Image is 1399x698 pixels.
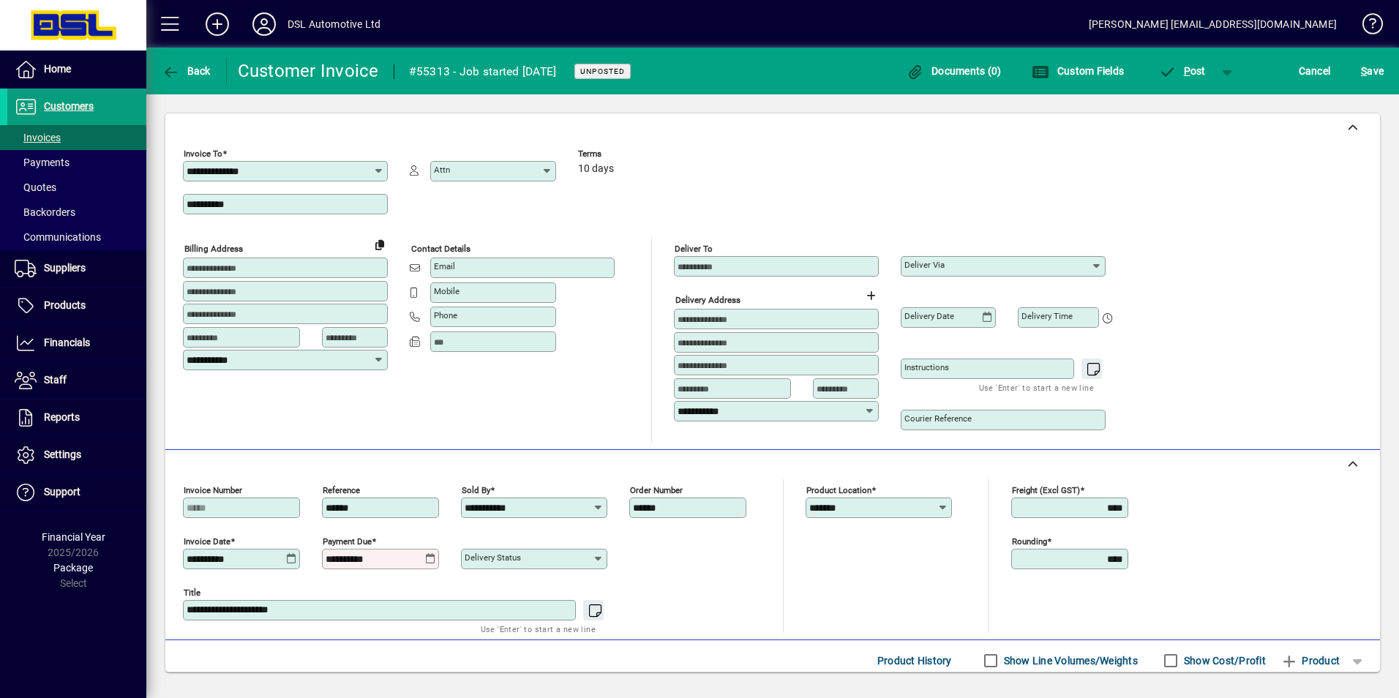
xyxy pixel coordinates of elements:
button: Add [194,11,241,37]
span: 10 days [578,163,614,175]
span: Unposted [580,67,625,76]
mat-label: Payment due [323,536,372,547]
div: Customer Invoice [238,59,379,83]
mat-hint: Use 'Enter' to start a new line [481,620,596,637]
mat-label: Deliver To [675,244,713,254]
div: DSL Automotive Ltd [288,12,380,36]
span: Custom Fields [1032,65,1124,77]
span: S [1361,65,1367,77]
a: Suppliers [7,250,146,287]
span: Invoices [15,132,61,143]
span: ave [1361,59,1384,83]
mat-label: Delivery time [1021,311,1073,321]
span: Customers [44,100,94,112]
span: Payments [15,157,70,168]
a: Payments [7,150,146,175]
button: Back [158,58,214,84]
button: Product [1273,648,1347,674]
a: Settings [7,437,146,473]
a: Backorders [7,200,146,225]
mat-label: Email [434,261,455,271]
span: Settings [44,449,81,460]
div: [PERSON_NAME] [EMAIL_ADDRESS][DOMAIN_NAME] [1089,12,1337,36]
mat-hint: Use 'Enter' to start a new line [979,379,1094,396]
span: Product History [877,649,952,672]
mat-label: Phone [434,310,457,320]
button: Custom Fields [1028,58,1128,84]
a: Reports [7,399,146,436]
button: Product History [871,648,958,674]
mat-label: Freight (excl GST) [1012,485,1080,495]
span: Financials [44,337,90,348]
button: Copy to Delivery address [368,233,391,256]
button: Cancel [1295,58,1335,84]
button: Post [1151,58,1213,84]
a: Home [7,51,146,88]
mat-label: Invoice date [184,536,230,547]
span: Reports [44,411,80,423]
span: Documents (0) [907,65,1002,77]
mat-label: Attn [434,165,450,175]
mat-label: Delivery date [904,311,954,321]
span: Terms [578,149,666,159]
span: Suppliers [44,262,86,274]
mat-label: Mobile [434,286,460,296]
button: Save [1357,58,1387,84]
a: Communications [7,225,146,249]
a: Support [7,474,146,511]
mat-label: Product location [806,485,871,495]
span: Home [44,63,71,75]
mat-label: Invoice To [184,149,222,159]
span: Back [162,65,211,77]
mat-label: Instructions [904,362,949,372]
mat-label: Delivery status [465,552,521,563]
label: Show Line Volumes/Weights [1001,653,1138,668]
button: Profile [241,11,288,37]
div: #55313 - Job started [DATE] [409,60,557,83]
a: Quotes [7,175,146,200]
button: Choose address [859,284,882,307]
app-page-header-button: Back [146,58,227,84]
span: Support [44,486,80,498]
span: Backorders [15,206,75,218]
mat-label: Rounding [1012,536,1047,547]
button: Documents (0) [903,58,1005,84]
mat-label: Invoice number [184,485,242,495]
a: Products [7,288,146,324]
mat-label: Reference [323,485,360,495]
mat-label: Courier Reference [904,413,972,424]
a: Financials [7,325,146,361]
span: Staff [44,374,67,386]
mat-label: Title [184,588,200,598]
a: Staff [7,362,146,399]
a: Invoices [7,125,146,150]
a: Knowledge Base [1351,3,1381,50]
span: ost [1158,65,1206,77]
span: Package [53,562,93,574]
mat-label: Deliver via [904,260,945,270]
span: Product [1280,649,1340,672]
mat-label: Order number [630,485,683,495]
span: Quotes [15,181,56,193]
span: P [1184,65,1190,77]
span: Communications [15,231,101,243]
mat-label: Sold by [462,485,490,495]
span: Cancel [1299,59,1331,83]
span: Products [44,299,86,311]
span: Financial Year [42,531,105,543]
label: Show Cost/Profit [1181,653,1266,668]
